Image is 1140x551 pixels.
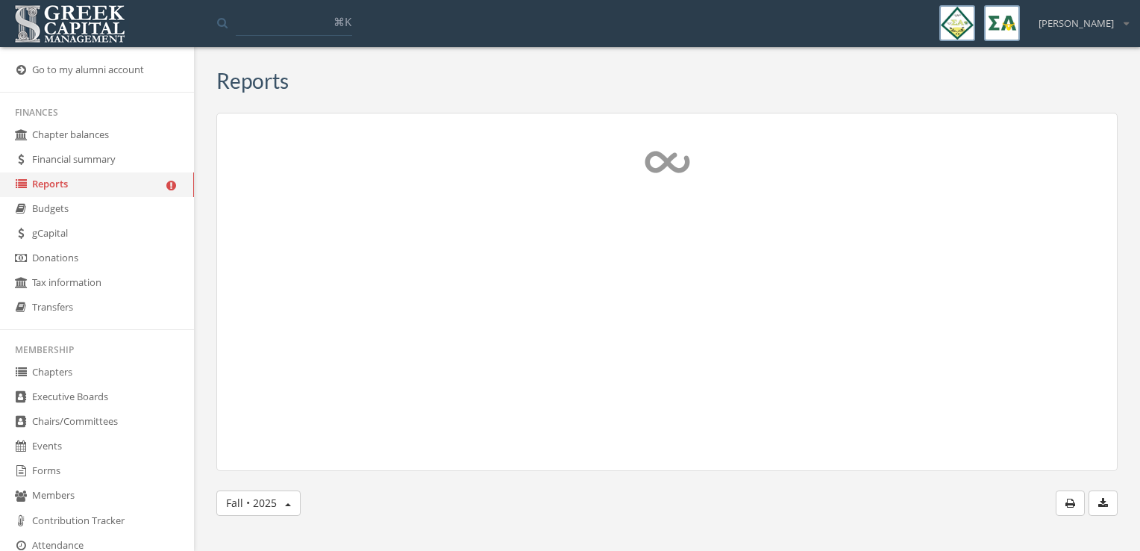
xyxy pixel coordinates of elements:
button: Fall • 2025 [216,491,301,516]
span: [PERSON_NAME] [1039,16,1114,31]
span: ⌘K [333,14,351,29]
h3: Reports [216,69,289,93]
span: Fall • 2025 [226,496,277,510]
div: [PERSON_NAME] [1029,5,1129,31]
